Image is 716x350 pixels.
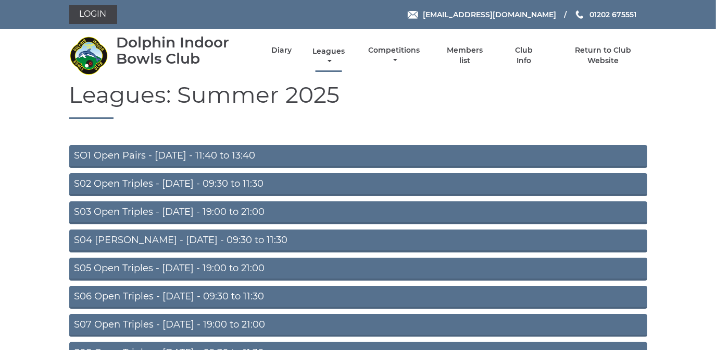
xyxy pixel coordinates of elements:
span: 01202 675551 [589,10,636,19]
img: Email [408,11,418,19]
div: Dolphin Indoor Bowls Club [116,34,253,67]
span: [EMAIL_ADDRESS][DOMAIN_NAME] [423,10,556,19]
a: S05 Open Triples - [DATE] - 19:00 to 21:00 [69,258,647,281]
a: Competitions [366,45,423,66]
a: S04 [PERSON_NAME] - [DATE] - 09:30 to 11:30 [69,230,647,252]
a: Login [69,5,117,24]
a: Phone us 01202 675551 [574,9,636,20]
a: Leagues [310,46,347,67]
h1: Leagues: Summer 2025 [69,82,647,119]
a: Members list [441,45,488,66]
a: S03 Open Triples - [DATE] - 19:00 to 21:00 [69,201,647,224]
a: Club Info [507,45,541,66]
a: Email [EMAIL_ADDRESS][DOMAIN_NAME] [408,9,556,20]
a: S02 Open Triples - [DATE] - 09:30 to 11:30 [69,173,647,196]
img: Phone us [576,10,583,19]
img: Dolphin Indoor Bowls Club [69,36,108,75]
a: SO1 Open Pairs - [DATE] - 11:40 to 13:40 [69,145,647,168]
a: Return to Club Website [559,45,647,66]
a: S07 Open Triples - [DATE] - 19:00 to 21:00 [69,314,647,337]
a: S06 Open Triples - [DATE] - 09:30 to 11:30 [69,286,647,309]
a: Diary [271,45,292,55]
